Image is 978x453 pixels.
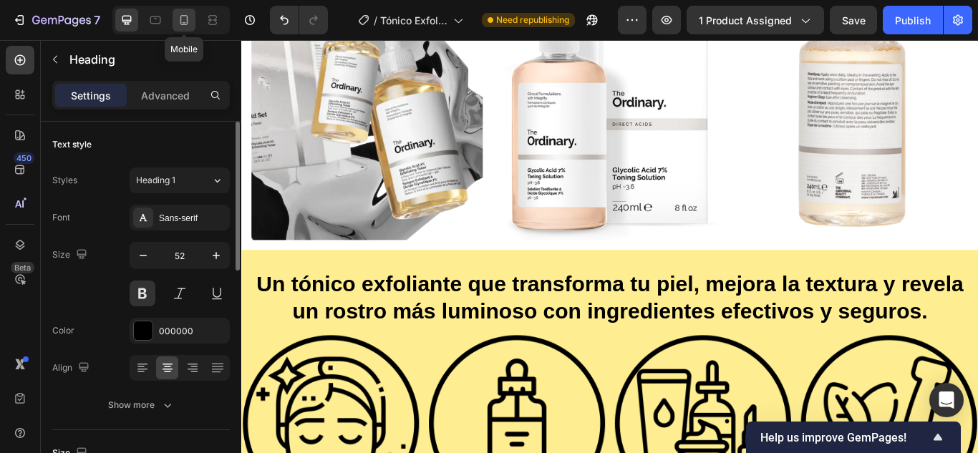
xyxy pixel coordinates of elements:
p: Heading [69,51,224,68]
button: Show more [52,392,230,418]
strong: Un tónico exfoliante que transforma tu piel, mejora la textura y revela un rostro más luminoso co... [17,270,841,331]
p: Advanced [141,88,190,103]
span: Heading 1 [136,174,175,187]
span: Need republishing [496,14,569,26]
div: Publish [895,13,931,28]
span: Save [842,14,866,26]
span: 1 product assigned [699,13,792,28]
span: Tónico Exfoliante con [MEDICAL_DATA] the ordinary [380,13,447,28]
span: Help us improve GemPages! [760,431,929,444]
p: 7 [94,11,100,29]
p: Settings [71,88,111,103]
div: Undo/Redo [270,6,328,34]
span: / [374,13,377,28]
button: 1 product assigned [687,6,824,34]
iframe: Design area [241,40,978,453]
div: Align [52,359,92,378]
div: Size [52,245,90,265]
div: Color [52,324,74,337]
button: Heading 1 [130,167,230,193]
div: 000000 [159,325,226,338]
div: Open Intercom Messenger [929,383,964,417]
button: Show survey - Help us improve GemPages! [760,429,946,446]
button: 7 [6,6,107,34]
div: 450 [14,152,34,164]
div: Styles [52,174,77,187]
div: Text style [52,138,92,151]
div: Font [52,211,70,224]
div: Sans-serif [159,212,226,225]
button: Publish [883,6,943,34]
div: Beta [11,262,34,273]
div: Show more [108,398,175,412]
button: Save [830,6,877,34]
